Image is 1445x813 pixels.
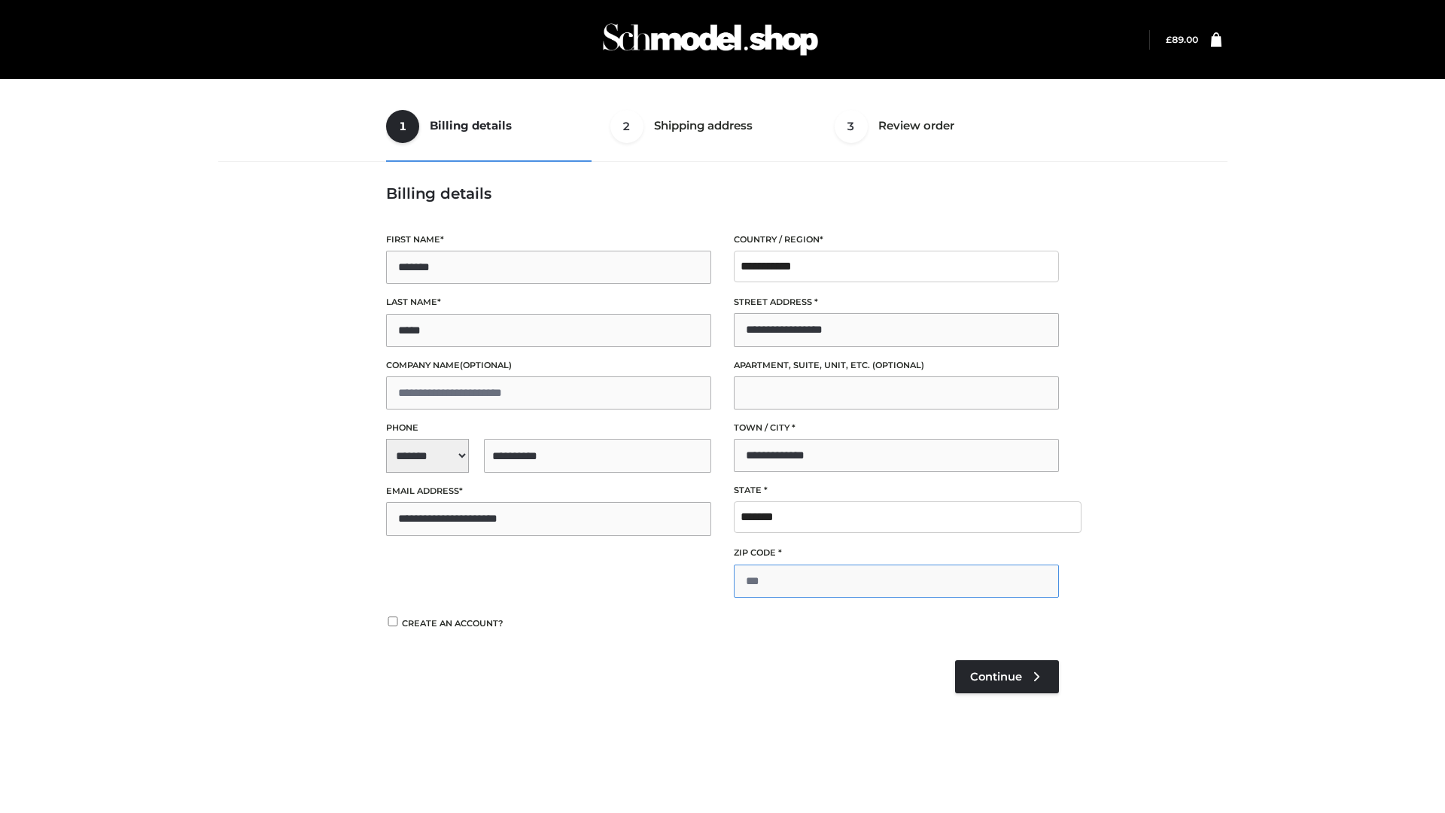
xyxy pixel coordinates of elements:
label: Apartment, suite, unit, etc. [734,358,1059,373]
img: Schmodel Admin 964 [598,10,823,69]
a: Continue [955,660,1059,693]
span: (optional) [872,360,924,370]
input: Create an account? [386,617,400,626]
label: State [734,483,1059,498]
a: £89.00 [1166,34,1198,45]
bdi: 89.00 [1166,34,1198,45]
label: Phone [386,421,711,435]
label: Country / Region [734,233,1059,247]
label: Company name [386,358,711,373]
label: ZIP Code [734,546,1059,560]
h3: Billing details [386,184,1059,202]
span: £ [1166,34,1172,45]
label: Town / City [734,421,1059,435]
span: Create an account? [402,618,503,629]
label: Last name [386,295,711,309]
label: First name [386,233,711,247]
span: Continue [970,670,1022,684]
label: Street address [734,295,1059,309]
label: Email address [386,484,711,498]
span: (optional) [460,360,512,370]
